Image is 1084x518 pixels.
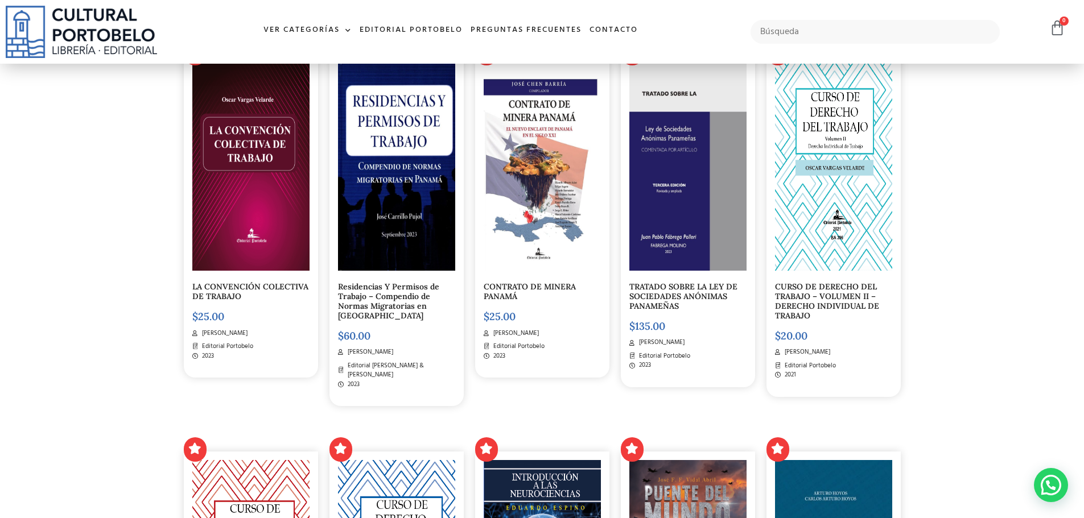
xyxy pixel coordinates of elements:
a: CURSO DE DERECHO DEL TRABAJO – VOLUMEN II – DERECHO INDIVIDUAL DE TRABAJO [775,281,879,320]
span: 0 [1060,16,1069,26]
a: Preguntas frecuentes [467,18,586,43]
span: [PERSON_NAME] [199,329,248,338]
span: [PERSON_NAME] [636,338,685,347]
span: $ [775,329,781,342]
a: Residencias Y Permisos de Trabajo – Compendio de Normas Migratorias en [GEOGRAPHIC_DATA] [338,281,439,320]
bdi: 25.00 [192,310,224,323]
a: Contacto [586,18,642,43]
img: PORTADA elegida AMAZON._page-0001 [629,64,747,271]
span: Editorial Portobelo [782,361,836,371]
a: LA CONVENCIÓN COLECTIVA DE TRABAJO [192,281,308,301]
bdi: 135.00 [629,320,665,333]
a: CONTRATO DE MINERA PANAMÁ [484,281,576,301]
span: 2023 [636,360,651,370]
span: [PERSON_NAME] [782,347,830,357]
img: img20231003_15474135 [338,64,455,271]
span: 2023 [345,380,360,389]
span: 2023 [491,351,505,361]
span: 2021 [782,370,796,380]
span: Editorial Portobelo [491,342,545,351]
input: Búsqueda [751,20,1000,44]
a: Editorial Portobelo [356,18,467,43]
img: PORTADA FINAL (2) [484,64,601,271]
img: portada convencion colectiva-03 [192,64,310,271]
span: $ [484,310,489,323]
span: 2023 [199,351,214,361]
a: Ver Categorías [259,18,356,43]
a: TRATADO SOBRE LA LEY DE SOCIEDADES ANÓNIMAS PANAMEÑAS [629,281,737,311]
bdi: 25.00 [484,310,516,323]
span: $ [192,310,198,323]
span: $ [338,329,344,342]
bdi: 20.00 [775,329,807,342]
span: Editorial Portobelo [636,351,690,361]
span: [PERSON_NAME] [491,329,539,338]
span: $ [629,320,635,333]
span: Editorial Portobelo [199,342,253,351]
bdi: 60.00 [338,329,370,342]
img: OSCAR_VARGAS [775,64,892,271]
span: [PERSON_NAME] [345,347,393,357]
span: Editorial [PERSON_NAME] & [PERSON_NAME] [345,361,450,380]
a: 0 [1049,20,1065,36]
